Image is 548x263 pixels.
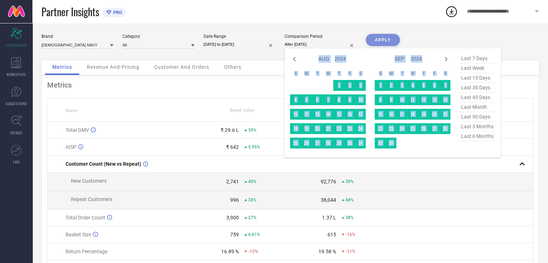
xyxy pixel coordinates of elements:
[442,55,450,63] div: Next month
[230,232,239,237] div: 759
[375,80,386,91] td: Sun Sep 01 2024
[66,144,76,150] span: AISP
[66,127,89,133] span: Total GMV
[396,71,407,76] th: Tuesday
[355,80,366,91] td: Sat Aug 03 2024
[459,54,495,63] span: last 7 days
[248,144,260,150] span: 5.95%
[290,123,301,134] td: Sun Aug 18 2024
[375,123,386,134] td: Sun Sep 22 2024
[355,94,366,105] td: Sat Aug 10 2024
[333,138,344,148] td: Thu Aug 29 2024
[66,161,141,167] span: Customer Count (New vs Repeat)
[375,138,386,148] td: Sun Sep 29 2024
[407,94,418,105] td: Wed Sep 11 2024
[41,4,99,19] span: Partner Insights
[52,64,72,70] span: Metrics
[312,94,322,105] td: Tue Aug 06 2024
[248,179,257,184] span: 40%
[407,71,418,76] th: Wednesday
[285,34,357,39] div: Comparison Period
[407,80,418,91] td: Wed Sep 04 2024
[322,215,336,220] div: 1.37 L
[386,123,396,134] td: Mon Sep 23 2024
[226,179,239,184] div: 2,741
[248,249,258,254] span: -13%
[322,138,333,148] td: Wed Aug 28 2024
[407,123,418,134] td: Wed Sep 25 2024
[355,71,366,76] th: Saturday
[429,109,440,120] td: Fri Sep 20 2024
[111,10,122,15] span: PRO
[13,159,20,165] span: FWD
[66,232,91,237] span: Basket Size
[87,64,139,70] span: Revenue And Pricing
[5,101,27,106] span: SUGGESTIONS
[333,123,344,134] td: Thu Aug 22 2024
[346,179,354,184] span: 30%
[220,127,239,133] div: ₹ 29.6 L
[440,80,450,91] td: Sat Sep 07 2024
[6,72,26,77] span: WORKSPACE
[204,34,276,39] div: Date Range
[301,94,312,105] td: Mon Aug 05 2024
[418,71,429,76] th: Thursday
[459,122,495,131] span: last 3 months
[396,109,407,120] td: Tue Sep 17 2024
[301,71,312,76] th: Monday
[429,71,440,76] th: Friday
[333,80,344,91] td: Thu Aug 01 2024
[322,71,333,76] th: Wednesday
[459,73,495,83] span: last 15 days
[386,109,396,120] td: Mon Sep 16 2024
[248,215,257,220] span: 27%
[418,109,429,120] td: Thu Sep 19 2024
[429,123,440,134] td: Fri Sep 27 2024
[418,123,429,134] td: Thu Sep 26 2024
[230,197,239,203] div: 996
[459,112,495,122] span: last 90 days
[407,109,418,120] td: Wed Sep 18 2024
[386,94,396,105] td: Mon Sep 09 2024
[375,71,386,76] th: Sunday
[344,109,355,120] td: Fri Aug 16 2024
[154,64,209,70] span: Customer And Orders
[226,215,239,220] div: 3,900
[440,123,450,134] td: Sat Sep 28 2024
[248,128,257,133] span: 35%
[248,232,260,237] span: 6.61%
[285,41,357,48] input: Select comparison period
[312,138,322,148] td: Tue Aug 27 2024
[386,71,396,76] th: Monday
[440,71,450,76] th: Saturday
[459,93,495,102] span: last 45 days
[122,34,195,39] div: Category
[459,102,495,112] span: last month
[224,64,241,70] span: Others
[459,63,495,73] span: last week
[396,123,407,134] td: Tue Sep 24 2024
[375,94,386,105] td: Sun Sep 08 2024
[290,109,301,120] td: Sun Aug 11 2024
[333,71,344,76] th: Thursday
[328,232,336,237] div: 615
[301,123,312,134] td: Mon Aug 19 2024
[322,94,333,105] td: Wed Aug 07 2024
[248,197,257,202] span: 26%
[346,232,355,237] span: -16%
[344,138,355,148] td: Fri Aug 30 2024
[312,109,322,120] td: Tue Aug 13 2024
[312,123,322,134] td: Tue Aug 20 2024
[41,34,113,39] div: Brand
[290,138,301,148] td: Sun Aug 25 2024
[333,109,344,120] td: Thu Aug 15 2024
[344,80,355,91] td: Fri Aug 02 2024
[459,131,495,141] span: last 6 months
[346,249,355,254] span: -11%
[321,179,336,184] div: 92,776
[429,94,440,105] td: Fri Sep 13 2024
[301,138,312,148] td: Mon Aug 26 2024
[459,83,495,93] span: last 30 days
[375,109,386,120] td: Sun Sep 15 2024
[440,109,450,120] td: Sat Sep 21 2024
